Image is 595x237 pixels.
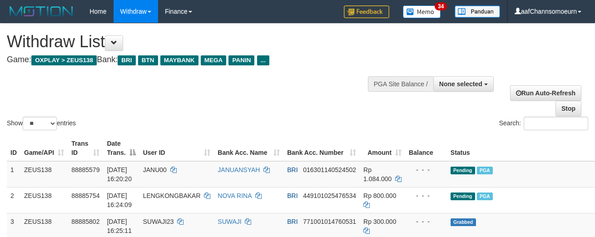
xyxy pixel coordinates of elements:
[287,192,297,199] span: BRI
[138,55,158,65] span: BTN
[287,166,297,173] span: BRI
[283,135,360,161] th: Bank Acc. Number: activate to sort column ascending
[139,135,214,161] th: User ID: activate to sort column ascending
[510,85,581,101] a: Run Auto-Refresh
[344,5,389,18] img: Feedback.jpg
[555,101,581,116] a: Stop
[7,5,76,18] img: MOTION_logo.png
[451,193,475,200] span: Pending
[228,55,254,65] span: PANIN
[103,135,139,161] th: Date Trans.: activate to sort column descending
[303,218,356,225] span: Copy 771001014760531 to clipboard
[20,161,68,188] td: ZEUS138
[107,192,132,208] span: [DATE] 16:24:09
[7,161,20,188] td: 1
[435,2,447,10] span: 34
[201,55,227,65] span: MEGA
[368,76,433,92] div: PGA Site Balance /
[107,166,132,183] span: [DATE] 16:20:20
[524,117,588,130] input: Search:
[7,135,20,161] th: ID
[287,218,297,225] span: BRI
[71,192,99,199] span: 88885754
[363,218,396,225] span: Rp 300.000
[23,117,57,130] select: Showentries
[303,192,356,199] span: Copy 449101025476534 to clipboard
[303,166,356,173] span: Copy 016301140524502 to clipboard
[118,55,135,65] span: BRI
[143,166,167,173] span: JANU00
[218,218,241,225] a: SUWAJI
[499,117,588,130] label: Search:
[477,167,493,174] span: Marked by aafanarl
[7,33,387,51] h1: Withdraw List
[363,192,396,199] span: Rp 800.000
[409,217,443,226] div: - - -
[214,135,283,161] th: Bank Acc. Name: activate to sort column ascending
[7,55,387,64] h4: Game: Bank:
[439,80,482,88] span: None selected
[433,76,494,92] button: None selected
[218,192,251,199] a: NOVA RINA
[451,167,475,174] span: Pending
[71,218,99,225] span: 88885802
[455,5,500,18] img: panduan.png
[143,218,174,225] span: SUWAJI23
[360,135,405,161] th: Amount: activate to sort column ascending
[257,55,269,65] span: ...
[20,187,68,213] td: ZEUS138
[405,135,447,161] th: Balance
[409,191,443,200] div: - - -
[143,192,201,199] span: LENGKONGBAKAR
[107,218,132,234] span: [DATE] 16:25:11
[218,166,260,173] a: JANUANSYAH
[7,117,76,130] label: Show entries
[31,55,97,65] span: OXPLAY > ZEUS138
[20,135,68,161] th: Game/API: activate to sort column ascending
[409,165,443,174] div: - - -
[403,5,441,18] img: Button%20Memo.svg
[68,135,103,161] th: Trans ID: activate to sort column ascending
[160,55,198,65] span: MAYBANK
[7,187,20,213] td: 2
[363,166,392,183] span: Rp 1.084.000
[71,166,99,173] span: 88885579
[477,193,493,200] span: Marked by aafanarl
[451,218,476,226] span: Grabbed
